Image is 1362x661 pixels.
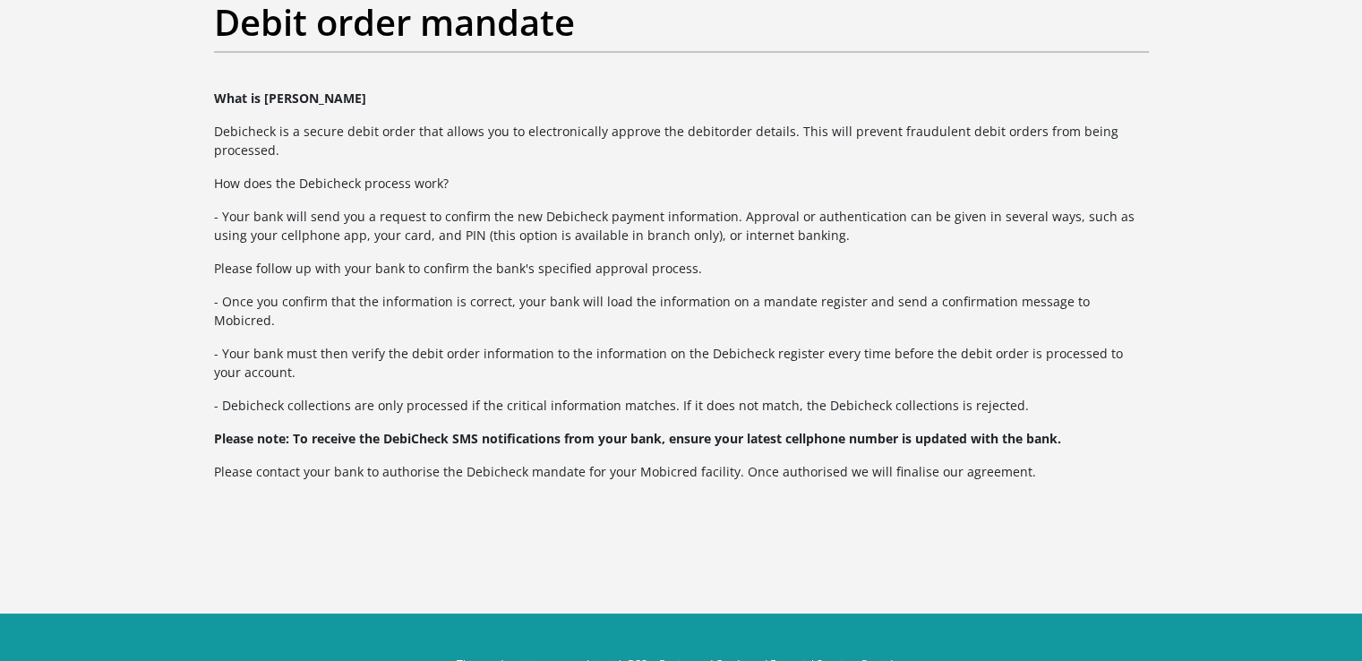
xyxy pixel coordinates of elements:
[214,344,1149,382] p: - Your bank must then verify the debit order information to the information on the Debicheck regi...
[214,174,1149,193] p: How does the Debicheck process work?
[214,207,1149,245] p: - Your bank will send you a request to confirm the new Debicheck payment information. Approval or...
[214,122,1149,159] p: Debicheck is a secure debit order that allows you to electronically approve the debitorder detail...
[214,1,1149,44] h2: Debit order mandate
[214,259,1149,278] p: Please follow up with your bank to confirm the bank's specified approval process.
[214,396,1149,415] p: - Debicheck collections are only processed if the critical information matches. If it does not ma...
[214,430,1061,447] b: Please note: To receive the DebiCheck SMS notifications from your bank, ensure your latest cellph...
[214,90,366,107] b: What is [PERSON_NAME]
[214,292,1149,330] p: - Once you confirm that the information is correct, your bank will load the information on a mand...
[214,462,1149,481] p: Please contact your bank to authorise the Debicheck mandate for your Mobicred facility. Once auth...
